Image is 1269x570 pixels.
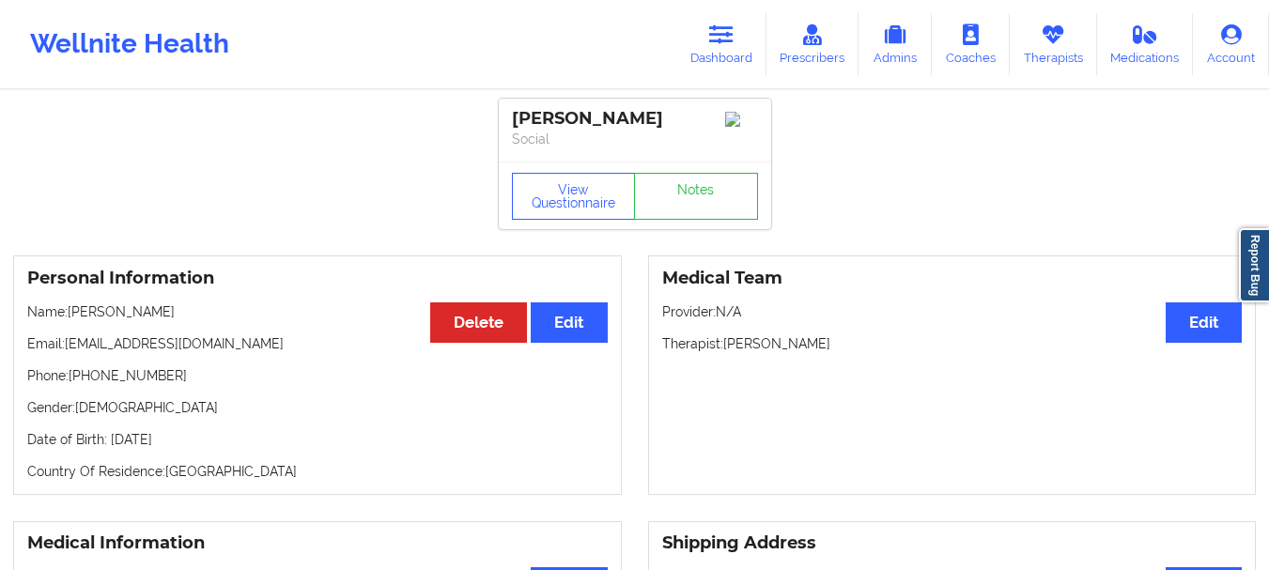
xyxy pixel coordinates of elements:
[662,302,1243,321] p: Provider: N/A
[634,173,758,220] a: Notes
[531,302,607,343] button: Edit
[725,112,758,127] img: Image%2Fplaceholer-image.png
[1010,13,1097,75] a: Therapists
[512,130,758,148] p: Social
[662,334,1243,353] p: Therapist: [PERSON_NAME]
[27,430,608,449] p: Date of Birth: [DATE]
[676,13,766,75] a: Dashboard
[27,334,608,353] p: Email: [EMAIL_ADDRESS][DOMAIN_NAME]
[662,268,1243,289] h3: Medical Team
[1239,228,1269,302] a: Report Bug
[1166,302,1242,343] button: Edit
[662,532,1243,554] h3: Shipping Address
[1193,13,1269,75] a: Account
[512,173,636,220] button: View Questionnaire
[932,13,1010,75] a: Coaches
[1097,13,1194,75] a: Medications
[27,268,608,289] h3: Personal Information
[27,366,608,385] p: Phone: [PHONE_NUMBER]
[430,302,527,343] button: Delete
[512,108,758,130] div: [PERSON_NAME]
[766,13,859,75] a: Prescribers
[27,462,608,481] p: Country Of Residence: [GEOGRAPHIC_DATA]
[27,398,608,417] p: Gender: [DEMOGRAPHIC_DATA]
[27,302,608,321] p: Name: [PERSON_NAME]
[859,13,932,75] a: Admins
[27,532,608,554] h3: Medical Information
